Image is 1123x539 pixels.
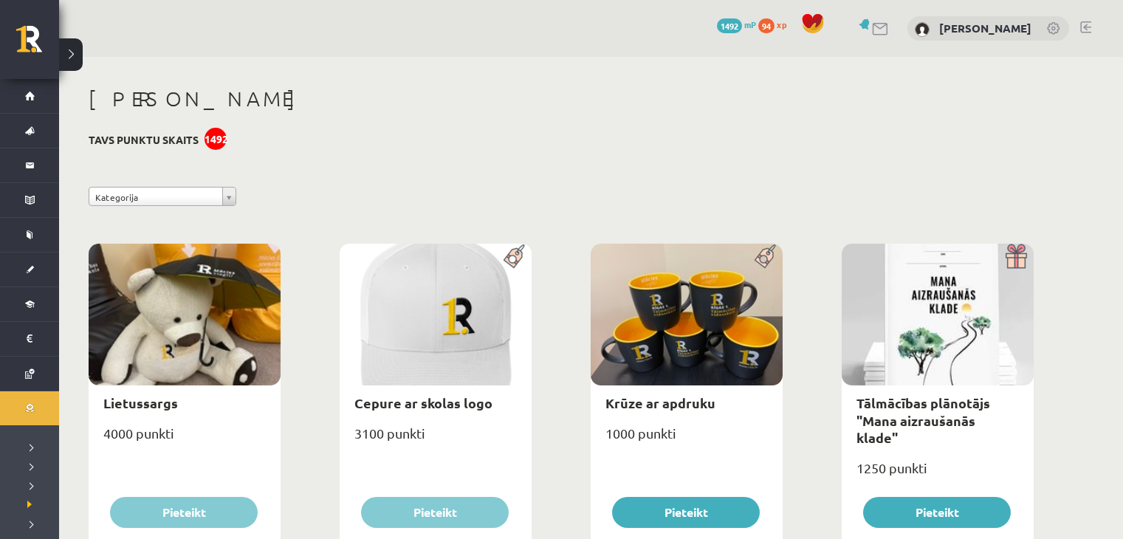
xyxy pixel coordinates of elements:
[103,394,178,411] a: Lietussargs
[758,18,775,33] span: 94
[1000,244,1034,269] img: Dāvana ar pārsteigumu
[16,26,59,63] a: Rīgas 1. Tālmācības vidusskola
[717,18,756,30] a: 1492 mP
[863,497,1011,528] button: Pieteikt
[340,421,532,458] div: 3100 punkti
[89,86,1034,111] h1: [PERSON_NAME]
[591,421,783,458] div: 1000 punkti
[777,18,786,30] span: xp
[361,497,509,528] button: Pieteikt
[95,188,216,207] span: Kategorija
[939,21,1031,35] a: [PERSON_NAME]
[89,421,281,458] div: 4000 punkti
[749,244,783,269] img: Populāra prece
[498,244,532,269] img: Populāra prece
[717,18,742,33] span: 1492
[354,394,492,411] a: Cepure ar skolas logo
[842,456,1034,492] div: 1250 punkti
[605,394,715,411] a: Krūze ar apdruku
[758,18,794,30] a: 94 xp
[89,187,236,206] a: Kategorija
[205,128,227,150] div: 1492
[915,22,930,37] img: Sendija Zeltmate
[89,134,199,146] h3: Tavs punktu skaits
[612,497,760,528] button: Pieteikt
[110,497,258,528] button: Pieteikt
[856,394,990,446] a: Tālmācības plānotājs "Mana aizraušanās klade"
[744,18,756,30] span: mP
